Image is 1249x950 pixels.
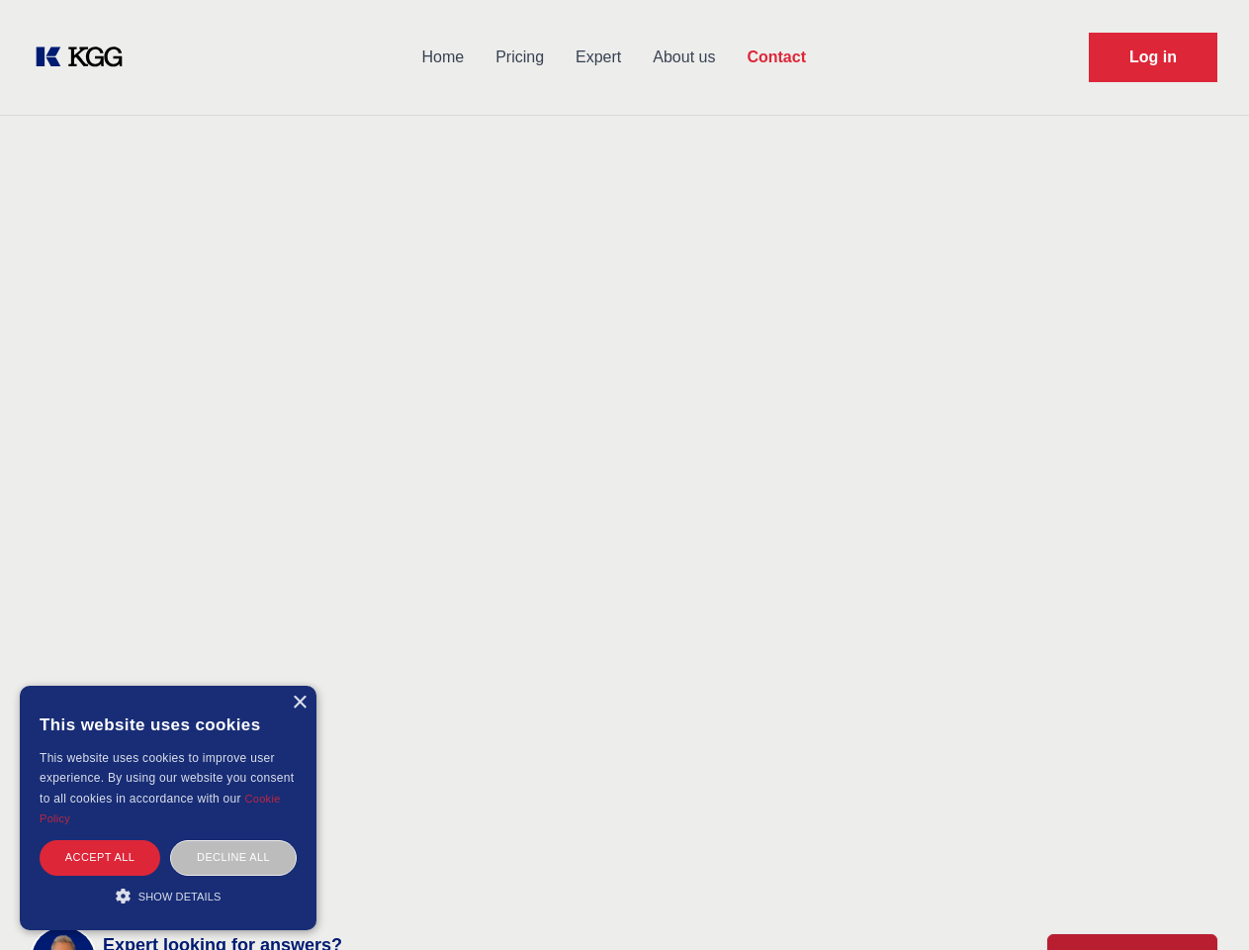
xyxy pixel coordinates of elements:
[32,42,138,73] a: KOL Knowledge Platform: Talk to Key External Experts (KEE)
[170,840,297,875] div: Decline all
[637,32,731,83] a: About us
[405,32,480,83] a: Home
[731,32,822,83] a: Contact
[40,751,294,806] span: This website uses cookies to improve user experience. By using our website you consent to all coo...
[40,886,297,905] div: Show details
[480,32,560,83] a: Pricing
[1089,33,1217,82] a: Request Demo
[40,840,160,875] div: Accept all
[138,891,222,902] span: Show details
[292,696,307,711] div: Close
[1150,855,1249,950] iframe: Chat Widget
[560,32,637,83] a: Expert
[40,701,297,748] div: This website uses cookies
[40,793,281,824] a: Cookie Policy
